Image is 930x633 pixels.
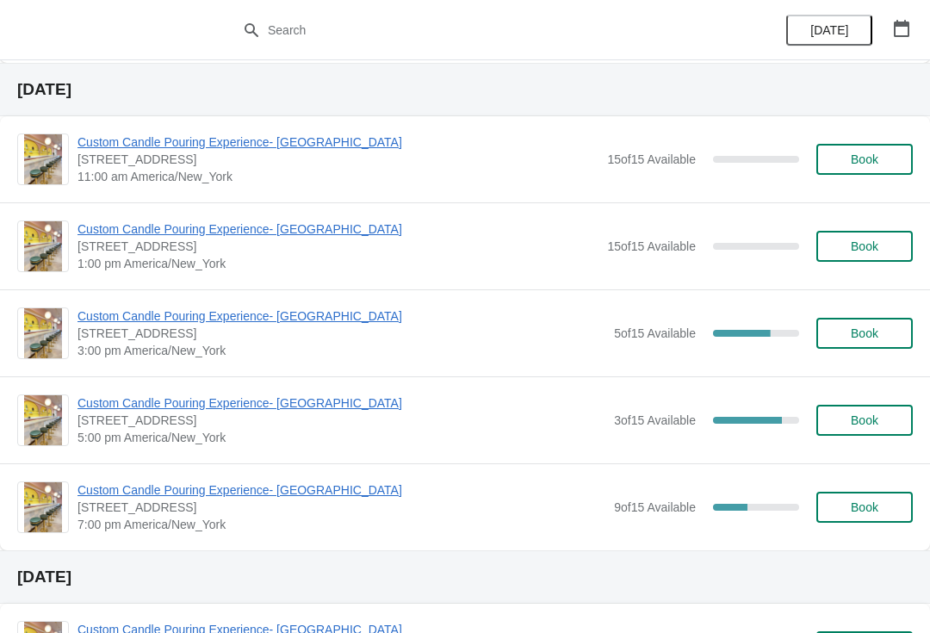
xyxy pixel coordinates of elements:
[24,308,62,358] img: Custom Candle Pouring Experience- Delray Beach | 415 East Atlantic Avenue, Delray Beach, FL, USA ...
[24,395,62,445] img: Custom Candle Pouring Experience- Delray Beach | 415 East Atlantic Avenue, Delray Beach, FL, USA ...
[816,492,913,523] button: Book
[24,134,62,184] img: Custom Candle Pouring Experience- Delray Beach | 415 East Atlantic Avenue, Delray Beach, FL, USA ...
[816,231,913,262] button: Book
[17,81,913,98] h2: [DATE]
[77,238,598,255] span: [STREET_ADDRESS]
[77,499,605,516] span: [STREET_ADDRESS]
[77,394,605,412] span: Custom Candle Pouring Experience- [GEOGRAPHIC_DATA]
[77,481,605,499] span: Custom Candle Pouring Experience- [GEOGRAPHIC_DATA]
[24,221,62,271] img: Custom Candle Pouring Experience- Delray Beach | 415 East Atlantic Avenue, Delray Beach, FL, USA ...
[607,239,696,253] span: 15 of 15 Available
[816,318,913,349] button: Book
[607,152,696,166] span: 15 of 15 Available
[77,429,605,446] span: 5:00 pm America/New_York
[851,152,878,166] span: Book
[77,255,598,272] span: 1:00 pm America/New_York
[851,500,878,514] span: Book
[810,23,848,37] span: [DATE]
[816,144,913,175] button: Book
[77,133,598,151] span: Custom Candle Pouring Experience- [GEOGRAPHIC_DATA]
[77,307,605,325] span: Custom Candle Pouring Experience- [GEOGRAPHIC_DATA]
[77,516,605,533] span: 7:00 pm America/New_York
[851,413,878,427] span: Book
[77,220,598,238] span: Custom Candle Pouring Experience- [GEOGRAPHIC_DATA]
[77,151,598,168] span: [STREET_ADDRESS]
[786,15,872,46] button: [DATE]
[77,342,605,359] span: 3:00 pm America/New_York
[24,482,62,532] img: Custom Candle Pouring Experience- Delray Beach | 415 East Atlantic Avenue, Delray Beach, FL, USA ...
[267,15,697,46] input: Search
[614,326,696,340] span: 5 of 15 Available
[77,412,605,429] span: [STREET_ADDRESS]
[816,405,913,436] button: Book
[17,568,913,586] h2: [DATE]
[77,325,605,342] span: [STREET_ADDRESS]
[851,239,878,253] span: Book
[851,326,878,340] span: Book
[614,413,696,427] span: 3 of 15 Available
[614,500,696,514] span: 9 of 15 Available
[77,168,598,185] span: 11:00 am America/New_York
